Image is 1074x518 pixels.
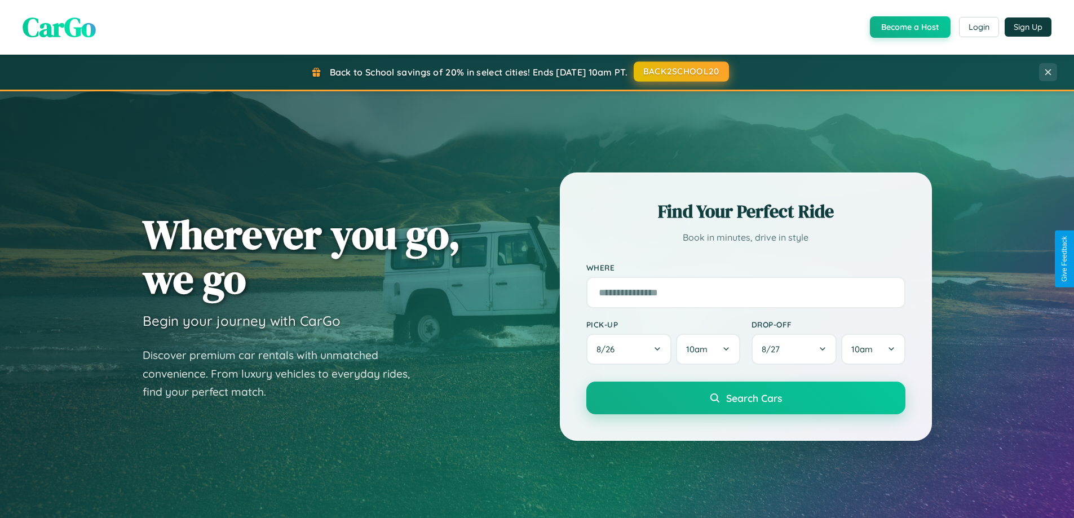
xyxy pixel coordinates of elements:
button: Become a Host [870,16,951,38]
p: Discover premium car rentals with unmatched convenience. From luxury vehicles to everyday rides, ... [143,346,425,401]
h2: Find Your Perfect Ride [586,199,905,224]
h1: Wherever you go, we go [143,212,461,301]
label: Pick-up [586,320,740,329]
span: 10am [851,344,873,355]
span: 10am [686,344,708,355]
button: 8/27 [752,334,837,365]
button: 10am [676,334,740,365]
h3: Begin your journey with CarGo [143,312,341,329]
button: 10am [841,334,905,365]
span: 8 / 26 [596,344,620,355]
div: Give Feedback [1060,236,1068,282]
span: CarGo [23,8,96,46]
button: Login [959,17,999,37]
label: Where [586,263,905,272]
label: Drop-off [752,320,905,329]
button: BACK2SCHOOL20 [634,61,729,82]
span: Back to School savings of 20% in select cities! Ends [DATE] 10am PT. [330,67,627,78]
button: 8/26 [586,334,672,365]
p: Book in minutes, drive in style [586,229,905,246]
span: Search Cars [726,392,782,404]
button: Search Cars [586,382,905,414]
button: Sign Up [1005,17,1051,37]
span: 8 / 27 [762,344,785,355]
